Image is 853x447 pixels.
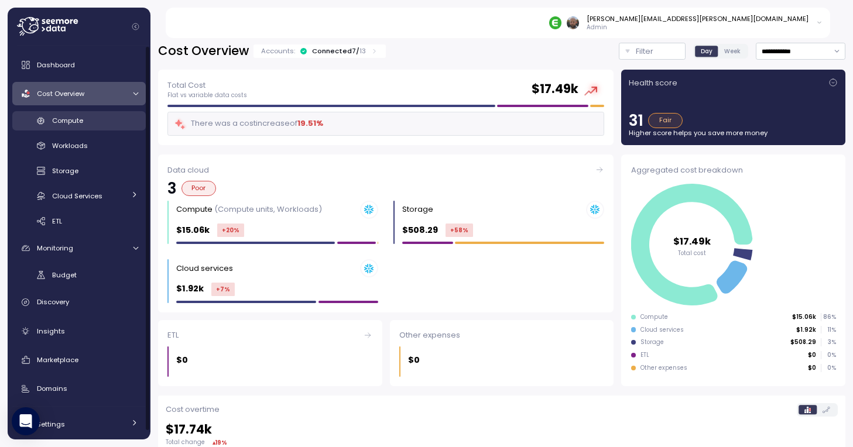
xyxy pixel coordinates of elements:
span: Day [701,47,712,56]
div: Fair [648,113,683,128]
a: Data cloud3PoorCompute (Compute units, Workloads)$15.06k+20%Storage $508.29+58%Cloud services $1.... [158,154,614,312]
p: $15.06k [176,223,210,237]
div: Cloud services [176,263,233,274]
span: ETL [52,216,62,226]
div: +58 % [446,223,473,237]
div: Storage [640,338,664,346]
div: Storage [402,204,433,215]
div: ETL [640,351,649,359]
div: Compute [640,313,668,321]
p: 0 % [821,351,835,359]
p: $508.29 [790,338,816,346]
div: Open Intercom Messenger [12,407,40,435]
a: Storage [12,161,146,181]
div: ETL [167,329,372,341]
h2: Cost Overview [158,43,249,60]
a: Cloud Services [12,186,146,205]
p: $0 [408,353,420,367]
div: 19 % [215,438,227,447]
div: Aggregated cost breakdown [631,164,836,176]
span: Discovery [37,297,69,307]
span: Cloud Services [52,191,102,201]
div: +20 % [217,223,244,237]
button: Filter [619,43,686,60]
p: $508.29 [402,223,438,237]
tspan: $17.49k [673,234,711,247]
p: $0 [808,351,816,359]
p: 31 [629,113,643,128]
p: 0 % [821,364,835,372]
span: Settings [37,420,65,429]
span: Marketplace [37,355,78,365]
p: $1.92k [176,282,204,295]
p: $1.92k [796,326,816,334]
img: 689adfd76a9d17b9213495f1.PNG [549,16,561,29]
a: Dashboard [12,53,146,77]
a: Discovery [12,291,146,314]
span: Domains [37,384,67,393]
div: Data cloud [167,164,604,176]
p: Admin [587,23,809,32]
p: 3 [167,181,177,196]
p: Health score [629,77,677,89]
span: Insights [37,326,65,336]
p: 3 % [821,338,835,346]
h2: $ 17.49k [532,81,578,98]
div: Other expenses [640,364,687,372]
a: Compute [12,111,146,130]
span: Compute [52,116,83,125]
span: Cost Overview [37,89,84,98]
p: 11 % [821,326,835,334]
div: 19.51 % [297,118,323,129]
div: [PERSON_NAME][EMAIL_ADDRESS][PERSON_NAME][DOMAIN_NAME] [587,14,809,23]
p: Total Cost [167,80,247,91]
img: 1fec6231004fabd636589099c132fbd2 [567,16,579,29]
a: ETL$0 [158,320,382,386]
p: (Compute units, Workloads) [214,204,322,215]
span: Monitoring [37,243,73,253]
a: Domains [12,377,146,401]
p: Filter [636,46,653,57]
div: ▴ [213,438,227,447]
p: 13 [359,46,366,56]
div: Connected 7 / [312,46,366,56]
div: Cloud services [640,326,684,334]
p: $0 [808,364,816,372]
p: $15.06k [792,313,816,321]
div: Poor [181,181,216,196]
div: +7 % [211,283,235,296]
p: Flat vs variable data costs [167,91,247,99]
a: Settings [12,412,146,436]
a: Insights [12,319,146,343]
span: Storage [52,166,78,176]
a: Marketplace [12,348,146,372]
div: Other expenses [399,329,604,341]
h2: $ 17.74k [166,421,838,438]
div: Compute [176,204,322,215]
span: Week [724,47,741,56]
p: Accounts: [261,46,295,56]
div: Accounts:Connected7/13 [253,44,386,58]
p: $0 [176,353,188,367]
p: Cost overtime [166,404,220,415]
a: Budget [12,266,146,285]
a: Monitoring [12,236,146,260]
span: Dashboard [37,60,75,70]
button: Collapse navigation [128,22,143,31]
a: ETL [12,211,146,231]
a: Cost Overview [12,82,146,105]
p: Total change [166,438,205,446]
span: Budget [52,270,77,280]
tspan: Total cost [677,249,705,256]
a: Workloads [12,136,146,156]
p: Higher score helps you save more money [629,128,838,137]
span: Workloads [52,141,88,150]
p: 86 % [821,313,835,321]
div: There was a cost increase of [174,117,323,130]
